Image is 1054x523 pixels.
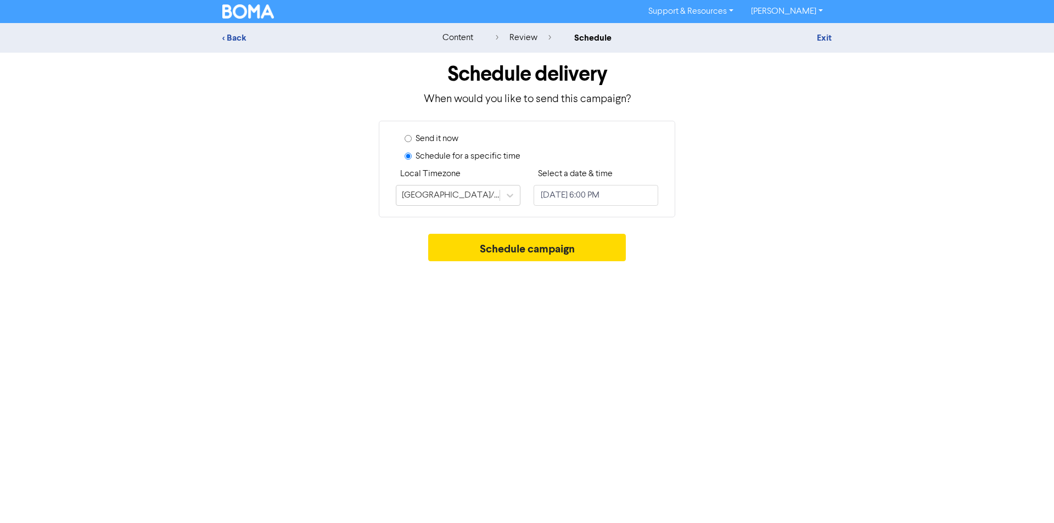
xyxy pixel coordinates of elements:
div: schedule [574,31,612,44]
a: [PERSON_NAME] [742,3,832,20]
label: Select a date & time [538,167,613,181]
a: Exit [817,32,832,43]
input: Click to select a date [534,185,658,206]
div: [GEOGRAPHIC_DATA]/[GEOGRAPHIC_DATA] [402,189,501,202]
iframe: Chat Widget [916,404,1054,523]
a: Support & Resources [640,3,742,20]
p: When would you like to send this campaign? [222,91,832,108]
label: Local Timezone [400,167,461,181]
div: content [442,31,473,44]
h1: Schedule delivery [222,61,832,87]
img: BOMA Logo [222,4,274,19]
label: Schedule for a specific time [416,150,520,163]
label: Send it now [416,132,458,145]
button: Schedule campaign [428,234,626,261]
div: review [496,31,551,44]
div: < Back [222,31,414,44]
